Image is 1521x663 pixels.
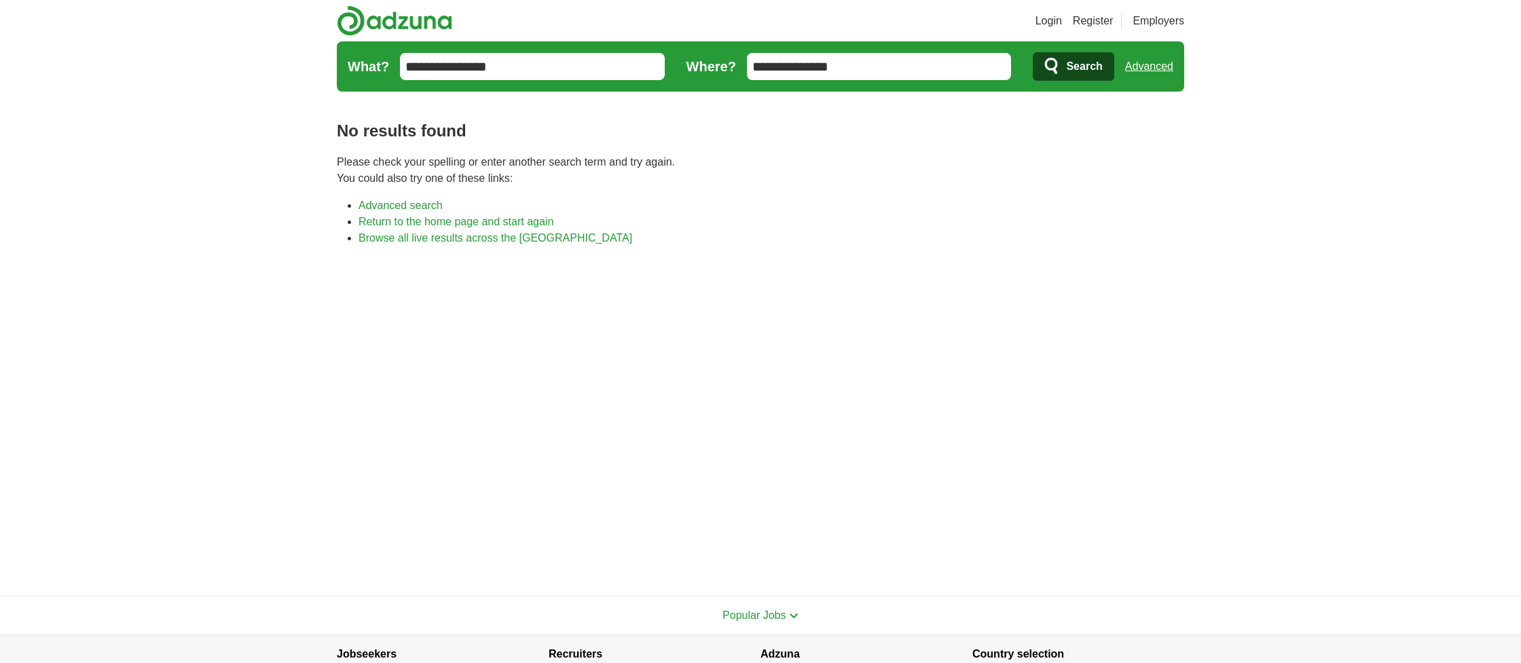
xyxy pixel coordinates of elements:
a: Login [1036,13,1062,29]
a: Advanced search [359,200,443,211]
button: Search [1033,52,1114,81]
a: Browse all live results across the [GEOGRAPHIC_DATA] [359,232,632,244]
h1: No results found [337,119,1184,143]
a: Return to the home page and start again [359,216,553,227]
label: Where? [686,56,736,77]
label: What? [348,56,389,77]
a: Employers [1133,13,1184,29]
a: Advanced [1125,53,1173,80]
img: toggle icon [789,613,799,619]
span: Popular Jobs [722,609,786,621]
p: Please check your spelling or enter another search term and try again. You could also try one of ... [337,154,1184,187]
a: Register [1073,13,1114,29]
span: Search [1066,53,1102,80]
img: Adzuna logo [337,5,452,36]
iframe: Ads by Google [337,257,1184,574]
